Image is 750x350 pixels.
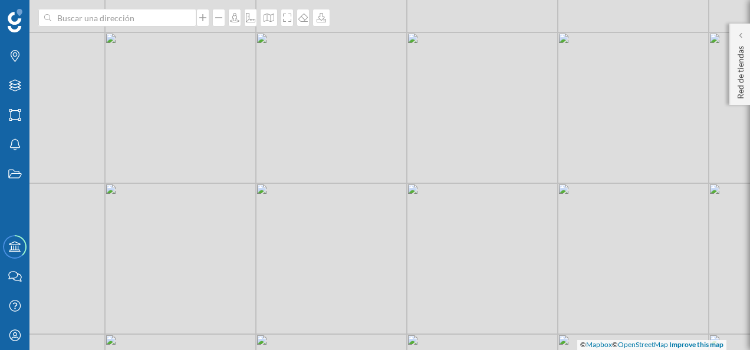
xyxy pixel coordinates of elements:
span: Soporte [24,8,65,19]
p: Red de tiendas [735,41,746,99]
a: Improve this map [669,340,723,349]
a: OpenStreetMap [618,340,668,349]
img: Geoblink Logo [8,9,22,32]
div: © © [577,340,726,350]
a: Mapbox [586,340,612,349]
